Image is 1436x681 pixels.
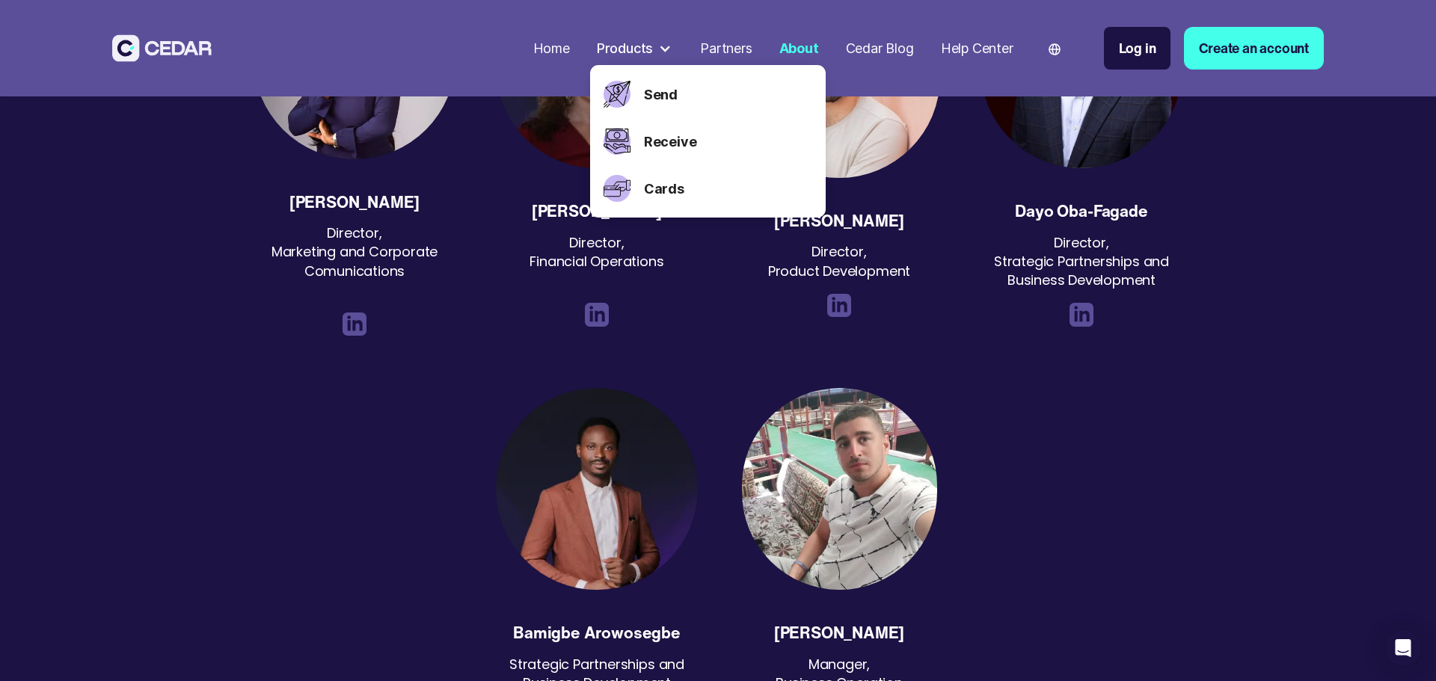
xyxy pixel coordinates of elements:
a: Home [527,31,577,66]
div: [PERSON_NAME] [774,625,904,641]
div: Partners [700,38,752,58]
a: Cedar Blog [839,31,921,66]
div: Director, Product Development [768,242,910,280]
div: Director, Marketing and Corporate Comunications [256,224,453,299]
nav: Products [590,65,826,218]
a: Create an account [1184,27,1324,70]
div: Dayo Oba-Fagade [1015,203,1147,220]
div: Cedar Blog [846,38,914,58]
div: Help Center [941,38,1013,58]
div: Director, Strategic Partnerships and Business Development [983,233,1180,290]
a: Send [644,84,812,105]
div: Open Intercom Messenger [1385,630,1421,666]
img: world icon [1049,43,1061,55]
div: [PERSON_NAME] [532,203,662,220]
div: Bamigbe Arowosegbe [513,625,680,641]
a: Help Center [934,31,1020,66]
div: Products [590,31,680,65]
div: About [779,38,819,58]
div: Log in [1119,38,1156,58]
strong: [PERSON_NAME] [774,209,904,232]
a: Partners [693,31,758,66]
div: Home [533,38,570,58]
a: About [773,31,826,66]
a: Receive [644,132,812,152]
div: Director, Financial Operations [530,233,663,290]
a: Cards [644,179,812,199]
a: Log in [1104,27,1171,70]
div: Products [597,38,653,58]
div: [PERSON_NAME] [289,194,420,211]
